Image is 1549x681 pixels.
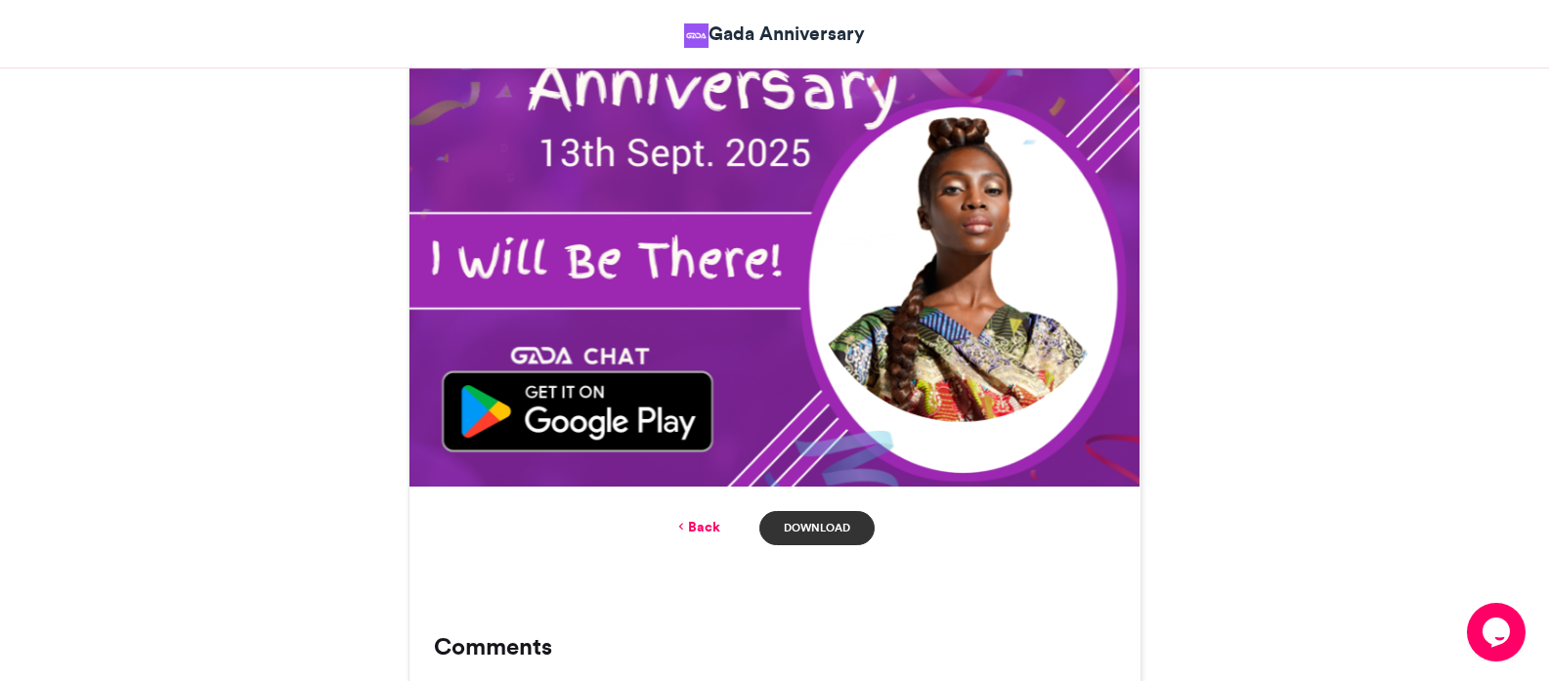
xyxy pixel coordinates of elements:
[674,517,720,537] a: Back
[684,20,865,48] a: Gada Anniversary
[759,511,874,545] a: Download
[434,635,1116,659] h3: Comments
[1467,603,1529,661] iframe: chat widget
[684,23,709,48] img: Gada Anniversary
